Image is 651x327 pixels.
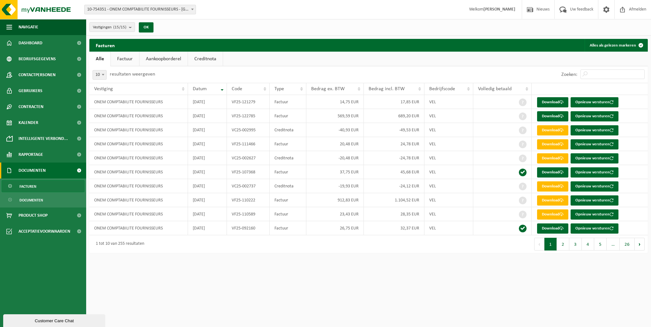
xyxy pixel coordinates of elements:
[19,194,43,206] span: Documenten
[571,111,618,121] button: Opnieuw versturen
[227,95,270,109] td: VF25-121279
[89,95,188,109] td: ONEM COMPTABILITE FOURNISSEURS
[571,181,618,192] button: Opnieuw versturen
[369,86,405,91] span: Bedrag incl. BTW
[89,22,135,32] button: Vestigingen(15/15)
[306,95,364,109] td: 14,75 EUR
[537,125,568,135] a: Download
[561,72,577,77] label: Zoeken:
[19,51,56,67] span: Bedrijfsgegevens
[364,137,424,151] td: 24,78 EUR
[585,39,647,52] button: Alles als gelezen markeren
[270,221,306,235] td: Factuur
[270,151,306,165] td: Creditnota
[93,238,144,250] div: 1 tot 10 van 255 resultaten
[93,70,107,80] span: 10
[93,23,126,32] span: Vestigingen
[571,153,618,163] button: Opnieuw versturen
[424,137,473,151] td: VEL
[188,179,227,193] td: [DATE]
[607,238,620,251] span: …
[139,22,153,33] button: OK
[424,151,473,165] td: VEL
[89,207,188,221] td: ONEM COMPTABILITE FOURNISSEURS
[544,238,557,251] button: 1
[19,163,46,178] span: Documenten
[306,151,364,165] td: -20,48 EUR
[424,221,473,235] td: VEL
[3,313,107,327] iframe: chat widget
[424,123,473,137] td: VEL
[534,238,544,251] button: Previous
[306,137,364,151] td: 20,48 EUR
[571,97,618,107] button: Opnieuw versturen
[111,52,139,66] a: Factuur
[2,180,85,192] a: Facturen
[424,179,473,193] td: VEL
[537,195,568,206] a: Download
[19,180,36,193] span: Facturen
[537,111,568,121] a: Download
[306,123,364,137] td: -40,93 EUR
[364,193,424,207] td: 1.104,52 EUR
[188,109,227,123] td: [DATE]
[571,209,618,220] button: Opnieuw versturen
[188,221,227,235] td: [DATE]
[306,207,364,221] td: 23,43 EUR
[537,209,568,220] a: Download
[188,123,227,137] td: [DATE]
[311,86,345,91] span: Bedrag ex. BTW
[188,137,227,151] td: [DATE]
[569,238,582,251] button: 3
[635,238,645,251] button: Next
[188,95,227,109] td: [DATE]
[364,221,424,235] td: 32,37 EUR
[19,147,43,163] span: Rapportage
[89,52,110,66] a: Alle
[19,207,48,223] span: Product Shop
[424,95,473,109] td: VEL
[557,238,569,251] button: 2
[537,153,568,163] a: Download
[537,181,568,192] a: Download
[571,195,618,206] button: Opnieuw versturen
[306,165,364,179] td: 37,75 EUR
[483,7,515,12] strong: [PERSON_NAME]
[110,72,155,77] label: resultaten weergeven
[364,151,424,165] td: -24,78 EUR
[227,179,270,193] td: VC25-002737
[270,193,306,207] td: Factuur
[89,39,121,51] h2: Facturen
[227,137,270,151] td: VF25-111466
[571,139,618,149] button: Opnieuw versturen
[537,139,568,149] a: Download
[85,5,196,14] span: 10-754351 - ONEM COMPTABILITE FOURNISSEURS - BRUXELLES
[227,123,270,137] td: VC25-002995
[424,165,473,179] td: VEL
[424,207,473,221] td: VEL
[89,165,188,179] td: ONEM COMPTABILITE FOURNISSEURS
[2,194,85,206] a: Documenten
[364,109,424,123] td: 689,20 EUR
[19,67,56,83] span: Contactpersonen
[19,83,42,99] span: Gebruikers
[89,109,188,123] td: ONEM COMPTABILITE FOURNISSEURS
[89,123,188,137] td: ONEM COMPTABILITE FOURNISSEURS
[139,52,188,66] a: Aankoopborderel
[364,95,424,109] td: 17,85 EUR
[188,193,227,207] td: [DATE]
[19,19,38,35] span: Navigatie
[89,151,188,165] td: ONEM COMPTABILITE FOURNISSEURS
[19,131,68,147] span: Intelligente verbond...
[594,238,607,251] button: 5
[478,86,512,91] span: Volledig betaald
[188,207,227,221] td: [DATE]
[270,207,306,221] td: Factuur
[19,223,70,239] span: Acceptatievoorwaarden
[571,167,618,178] button: Opnieuw versturen
[364,179,424,193] td: -24,12 EUR
[188,52,223,66] a: Creditnota
[89,137,188,151] td: ONEM COMPTABILITE FOURNISSEURS
[94,86,113,91] span: Vestiging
